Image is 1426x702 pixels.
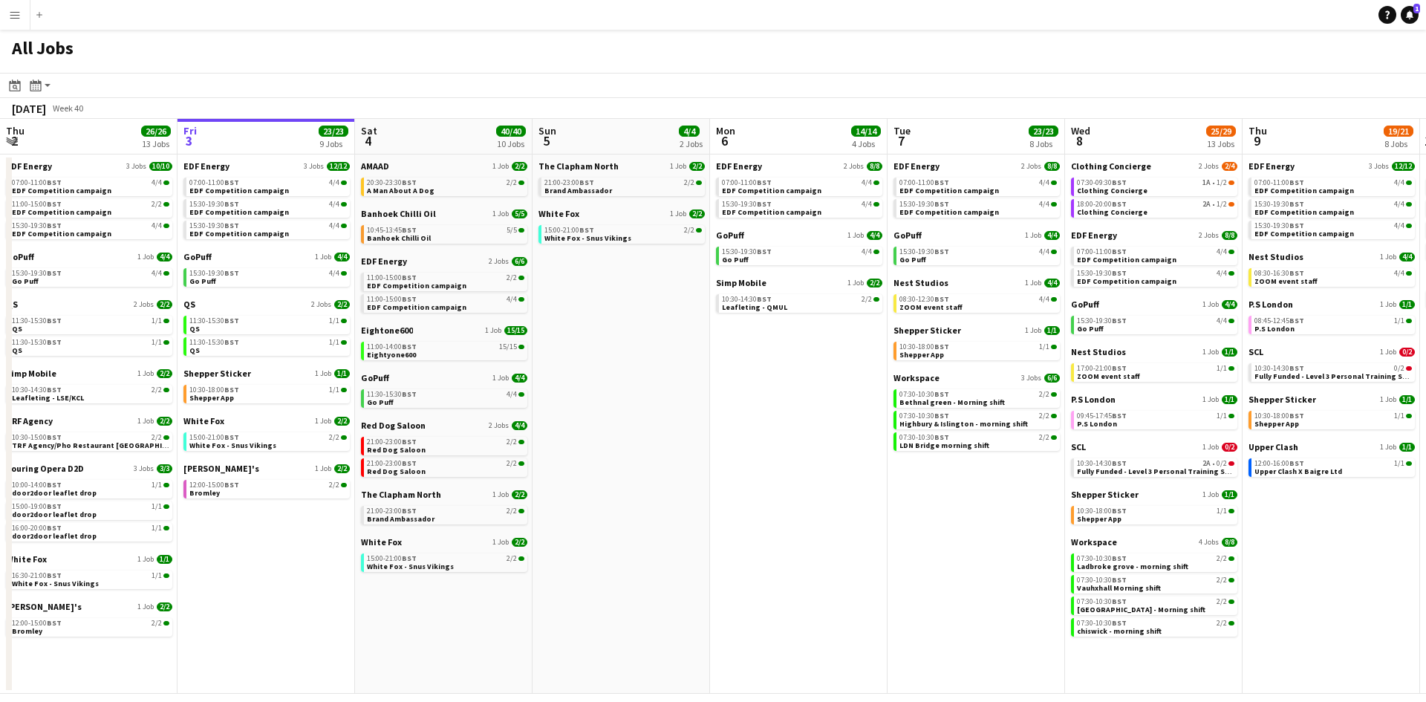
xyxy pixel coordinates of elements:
[716,160,882,172] a: EDF Energy2 Jobs8/8
[1077,324,1104,334] span: Go Puff
[722,186,821,195] span: EDF Competition campaign
[1071,230,1237,299] div: EDF Energy2 Jobs8/807:00-11:00BST4/4EDF Competition campaign15:30-19:30BST4/4EDF Competition camp...
[1025,326,1041,335] span: 1 Job
[367,227,417,234] span: 10:45-13:45
[1248,160,1415,172] a: EDF Energy3 Jobs12/12
[47,268,62,278] span: BST
[367,178,524,195] a: 20:30-23:30BST2/2A Man About A Dog
[361,208,527,256] div: Banhoek Chilli Oil1 Job5/510:45-13:45BST5/5Banhoek Chilli Oil
[722,199,879,216] a: 15:30-19:30BST4/4EDF Competition campaign
[1077,199,1234,216] a: 18:00-20:00BST2A•1/2Clothing Concierge
[6,251,34,262] span: GoPuff
[507,179,517,186] span: 2/2
[329,270,339,277] span: 4/4
[1112,247,1127,256] span: BST
[899,178,1057,195] a: 07:00-11:00BST4/4EDF Competition campaign
[899,199,1057,216] a: 15:30-19:30BST4/4EDF Competition campaign
[361,325,413,336] span: Eightone600
[722,248,772,256] span: 15:30-19:30
[189,199,347,216] a: 15:30-19:30BST4/4EDF Competition campaign
[899,247,1057,264] a: 15:30-19:30BST4/4Go Puff
[716,277,882,288] a: Simp Mobile1 Job2/2
[1289,268,1304,278] span: BST
[1254,316,1412,333] a: 08:45-12:45BST1/1P.S London
[689,162,705,171] span: 2/2
[329,201,339,208] span: 4/4
[157,253,172,261] span: 4/4
[512,162,527,171] span: 2/2
[544,186,612,195] span: Brand Ambassador
[862,201,872,208] span: 4/4
[1071,160,1237,230] div: Clothing Concierge2 Jobs2/407:30-09:30BST1A•1/2Clothing Concierge18:00-20:00BST2A•1/2Clothing Con...
[1044,279,1060,287] span: 4/4
[757,178,772,187] span: BST
[6,251,172,299] div: GoPuff1 Job4/415:30-19:30BST4/4Go Puff
[1202,201,1211,208] span: 2A
[512,209,527,218] span: 5/5
[899,186,999,195] span: EDF Competition campaign
[327,162,350,171] span: 12/12
[329,317,339,325] span: 1/1
[1254,317,1304,325] span: 08:45-12:45
[152,317,162,325] span: 1/1
[893,230,1060,277] div: GoPuff1 Job4/415:30-19:30BST4/4Go Puff
[334,300,350,309] span: 2/2
[1021,162,1041,171] span: 2 Jobs
[304,162,324,171] span: 3 Jobs
[670,209,686,218] span: 1 Job
[12,222,62,230] span: 15:30-19:30
[1254,268,1412,285] a: 08:30-16:30BST4/4ZOOM event staff
[893,277,948,288] span: Nest Studios
[757,294,772,304] span: BST
[361,325,527,336] a: Eightone6001 Job15/15
[361,256,407,267] span: EDF Energy
[1039,296,1049,303] span: 4/4
[1077,179,1234,186] div: •
[862,248,872,256] span: 4/4
[934,199,949,209] span: BST
[12,316,169,333] a: 11:30-15:30BST1/1QS
[1112,178,1127,187] span: BST
[12,268,169,285] a: 15:30-19:30BST4/4Go Puff
[1077,317,1127,325] span: 15:30-19:30
[189,324,200,334] span: QS
[183,160,229,172] span: EDF Energy
[1254,229,1354,238] span: EDF Competition campaign
[722,178,879,195] a: 07:00-11:00BST4/4EDF Competition campaign
[485,326,501,335] span: 1 Job
[722,207,821,217] span: EDF Competition campaign
[137,253,154,261] span: 1 Job
[1254,201,1304,208] span: 15:30-19:30
[722,179,772,186] span: 07:00-11:00
[12,221,169,238] a: 15:30-19:30BST4/4EDF Competition campaign
[361,160,527,172] a: AMAAD1 Job2/2
[862,296,872,303] span: 2/2
[899,248,949,256] span: 15:30-19:30
[492,209,509,218] span: 1 Job
[1071,160,1237,172] a: Clothing Concierge2 Jobs2/4
[1044,162,1060,171] span: 8/8
[152,270,162,277] span: 4/4
[1254,207,1354,217] span: EDF Competition campaign
[1112,199,1127,209] span: BST
[1399,253,1415,261] span: 4/4
[47,221,62,230] span: BST
[1254,178,1412,195] a: 07:00-11:00BST4/4EDF Competition campaign
[1071,160,1151,172] span: Clothing Concierge
[757,199,772,209] span: BST
[579,178,594,187] span: BST
[579,225,594,235] span: BST
[311,300,331,309] span: 2 Jobs
[1202,179,1211,186] span: 1A
[934,247,949,256] span: BST
[507,227,517,234] span: 5/5
[1025,231,1041,240] span: 1 Job
[538,208,705,247] div: White Fox1 Job2/215:00-21:00BST2/2White Fox - Snus Vikings
[1217,270,1227,277] span: 4/4
[893,160,1060,230] div: EDF Energy2 Jobs8/807:00-11:00BST4/4EDF Competition campaign15:30-19:30BST4/4EDF Competition camp...
[538,208,579,219] span: White Fox
[1254,324,1295,334] span: P.S London
[1289,199,1304,209] span: BST
[1248,251,1415,299] div: Nest Studios1 Job4/408:30-16:30BST4/4ZOOM event staff
[1394,270,1404,277] span: 4/4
